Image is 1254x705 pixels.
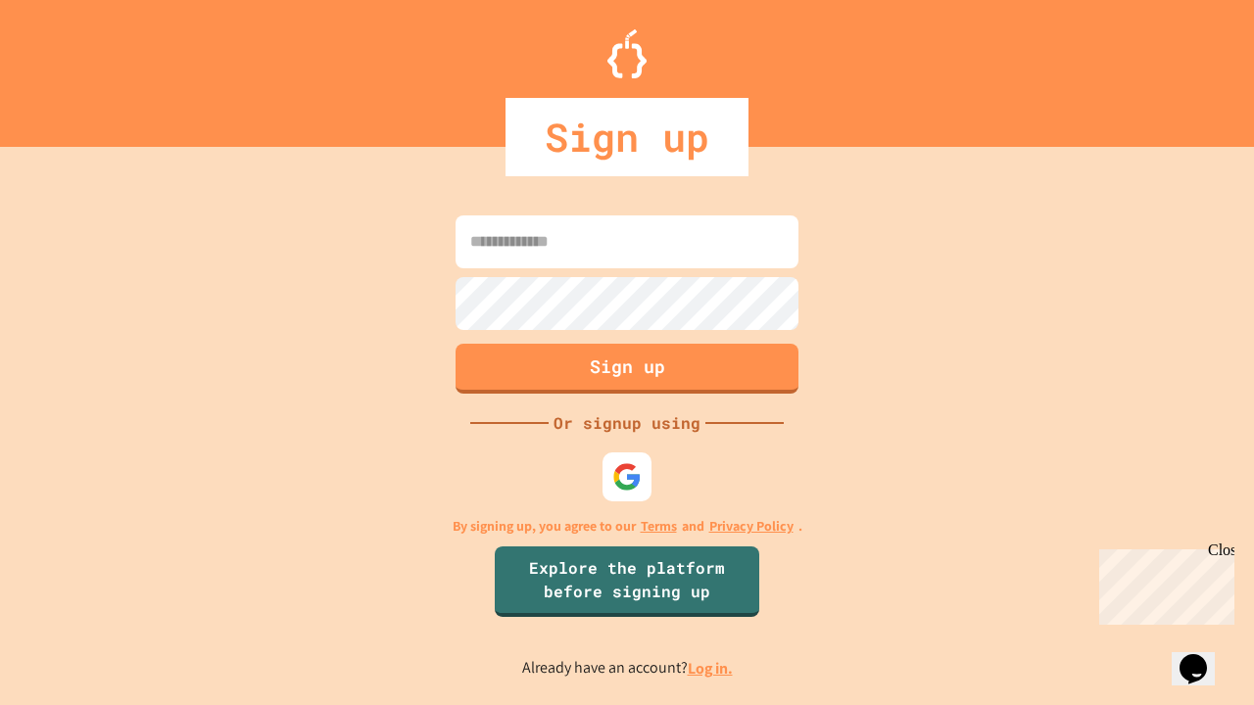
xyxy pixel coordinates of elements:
[612,462,642,492] img: google-icon.svg
[1172,627,1234,685] iframe: chat widget
[506,98,748,176] div: Sign up
[607,29,647,78] img: Logo.svg
[641,516,677,537] a: Terms
[8,8,135,124] div: Chat with us now!Close
[495,546,759,617] a: Explore the platform before signing up
[453,516,802,537] p: By signing up, you agree to our and .
[688,658,733,679] a: Log in.
[1091,541,1234,625] iframe: chat widget
[709,516,794,537] a: Privacy Policy
[549,411,705,435] div: Or signup using
[522,656,733,681] p: Already have an account?
[456,344,798,394] button: Sign up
